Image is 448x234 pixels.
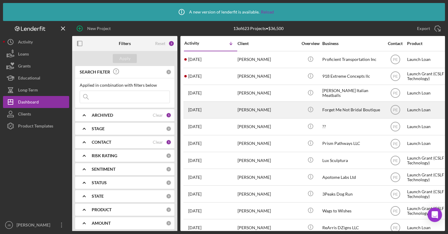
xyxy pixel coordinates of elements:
[417,22,430,34] div: Export
[238,136,298,151] div: [PERSON_NAME]
[188,192,201,196] time: 2025-07-23 18:05
[188,175,201,180] time: 2025-07-27 15:51
[3,36,69,48] button: Activity
[92,126,105,131] b: STAGE
[166,112,171,118] div: 1
[393,226,397,230] text: PE
[166,69,171,75] div: 0
[393,209,397,213] text: PE
[188,74,201,79] time: 2025-08-07 19:29
[322,186,382,202] div: 3Peaks Dog Run
[80,83,170,88] div: Applied in combination with filters below
[384,41,407,46] div: Contact
[18,48,29,61] div: Loans
[3,219,69,231] button: JB[PERSON_NAME]
[3,72,69,84] button: Educational
[393,142,397,146] text: PE
[238,119,298,135] div: [PERSON_NAME]
[322,169,382,185] div: Apotome Labs Ltd
[238,203,298,219] div: [PERSON_NAME]
[299,41,322,46] div: Overview
[188,91,201,95] time: 2025-08-06 16:28
[393,158,397,163] text: PE
[261,10,274,14] a: Reload
[428,208,442,222] div: Open Intercom Messenger
[393,108,397,112] text: PE
[393,125,397,129] text: PE
[7,223,11,227] text: JB
[3,96,69,108] button: Dashboard
[322,119,382,135] div: ??
[92,180,107,185] b: STATUS
[92,221,111,226] b: AMOUNT
[18,36,33,49] div: Activity
[92,207,112,212] b: PRODUCT
[411,22,445,34] button: Export
[153,140,163,145] div: Clear
[166,139,171,145] div: 1
[188,57,201,62] time: 2025-08-11 03:58
[18,120,53,133] div: Product Templates
[166,220,171,226] div: 0
[72,22,117,34] button: New Project
[166,180,171,185] div: 0
[119,54,130,63] div: Apply
[174,4,274,19] div: A new version of lenderfit is available.
[322,102,382,118] div: Forget Me Not Bridal Boutique
[166,153,171,158] div: 0
[92,113,113,118] b: ARCHIVED
[238,102,298,118] div: [PERSON_NAME]
[3,120,69,132] a: Product Templates
[87,22,111,34] div: New Project
[92,194,104,199] b: STATE
[155,41,165,46] div: Reset
[3,60,69,72] button: Grants
[233,26,284,31] div: 13 of 623 Projects • $36,500
[188,158,201,163] time: 2025-07-28 20:58
[393,175,397,179] text: PE
[322,136,382,151] div: Prism Pathways LLC
[238,41,298,46] div: Client
[322,85,382,101] div: [PERSON_NAME] Italian Meatballs
[18,84,38,97] div: Long-Term
[184,41,211,46] div: Activity
[238,186,298,202] div: [PERSON_NAME]
[322,52,382,67] div: Proficient Transportation Inc
[166,166,171,172] div: 0
[322,203,382,219] div: Wags to Wishes
[113,54,137,63] button: Apply
[92,153,117,158] b: RISK RATING
[3,48,69,60] button: Loans
[18,96,39,109] div: Dashboard
[322,152,382,168] div: Lux Sculptura
[15,219,54,232] div: [PERSON_NAME]
[238,169,298,185] div: [PERSON_NAME]
[322,68,382,84] div: 918 Extreme Concepts llc
[188,124,201,129] time: 2025-08-04 17:33
[188,141,201,146] time: 2025-07-29 17:38
[119,41,131,46] b: Filters
[92,140,111,145] b: CONTACT
[188,208,201,213] time: 2025-07-22 16:37
[3,84,69,96] button: Long-Term
[153,113,163,118] div: Clear
[166,193,171,199] div: 0
[238,52,298,67] div: [PERSON_NAME]
[18,108,31,121] div: Clients
[322,41,382,46] div: Business
[188,107,201,112] time: 2025-08-04 17:54
[166,126,171,131] div: 0
[393,192,397,196] text: PE
[3,108,69,120] button: Clients
[393,58,397,62] text: PE
[238,68,298,84] div: [PERSON_NAME]
[18,60,31,73] div: Grants
[393,91,397,95] text: PE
